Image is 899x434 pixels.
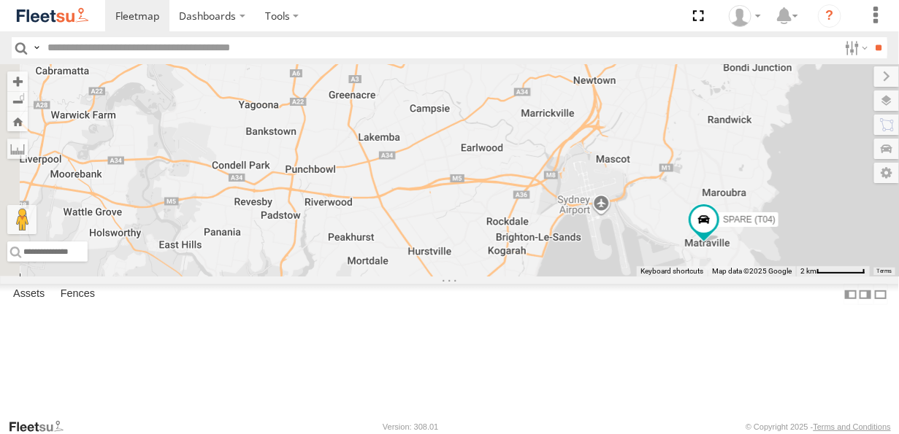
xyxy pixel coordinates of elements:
div: Adrian Singleton [724,5,766,27]
span: SPARE (T04) [723,214,776,225]
button: Zoom out [7,91,28,112]
span: Map data ©2025 Google [712,267,792,275]
div: Version: 308.01 [383,422,438,431]
label: Map Settings [874,163,899,183]
a: Terms (opens in new tab) [877,268,892,274]
button: Zoom Home [7,112,28,131]
button: Map Scale: 2 km per 63 pixels [796,266,870,276]
label: Fences [53,284,102,305]
label: Assets [6,284,52,305]
label: Search Query [31,37,42,58]
button: Keyboard shortcuts [640,266,703,276]
a: Terms and Conditions [814,422,891,431]
a: Visit our Website [8,419,75,434]
i: ? [818,4,841,28]
div: © Copyright 2025 - [746,422,891,431]
span: 2 km [800,267,816,275]
label: Search Filter Options [839,37,871,58]
label: Hide Summary Table [873,284,888,305]
label: Dock Summary Table to the Right [858,284,873,305]
img: fleetsu-logo-horizontal.svg [15,6,91,26]
button: Zoom in [7,71,28,91]
label: Measure [7,139,28,159]
label: Dock Summary Table to the Left [843,284,858,305]
button: Drag Pegman onto the map to open Street View [7,205,37,234]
